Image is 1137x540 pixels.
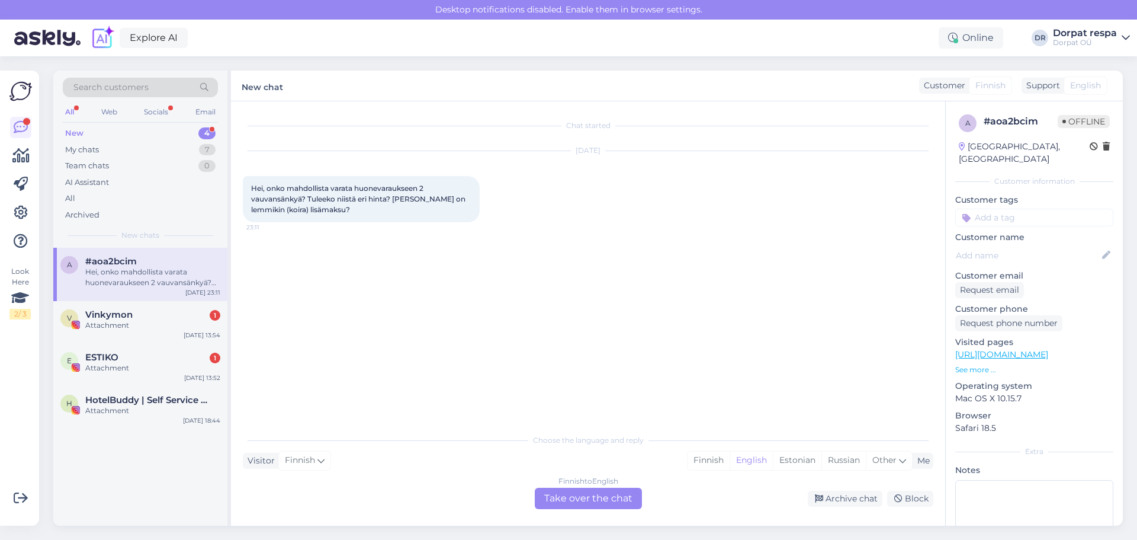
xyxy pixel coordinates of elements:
[975,79,1006,92] span: Finnish
[1053,28,1130,47] a: Dorpat respaDorpat OÜ
[688,452,730,469] div: Finnish
[887,491,933,507] div: Block
[65,144,99,156] div: My chats
[939,27,1003,49] div: Online
[198,127,216,139] div: 4
[955,380,1113,392] p: Operating system
[955,349,1048,360] a: [URL][DOMAIN_NAME]
[63,104,76,120] div: All
[955,270,1113,282] p: Customer email
[955,410,1113,422] p: Browser
[955,303,1113,315] p: Customer phone
[9,80,32,103] img: Askly Logo
[65,193,75,205] div: All
[535,488,642,509] div: Take over the chat
[243,120,933,131] div: Chat started
[85,395,208,405] span: HotelBuddy | Self Service App for Hotel Guests
[955,231,1113,244] p: Customer name
[184,331,220,340] div: [DATE] 13:54
[243,435,933,446] div: Choose the language and reply
[243,145,933,156] div: [DATE]
[85,256,137,267] span: #aoa2bcim
[1022,79,1060,92] div: Support
[1070,79,1101,92] span: English
[1053,38,1117,47] div: Dorpat OÜ
[9,309,31,319] div: 2 / 3
[199,144,216,156] div: 7
[85,352,118,363] span: ESTIKO
[85,267,220,288] div: Hei, onko mahdollista varata huonevaraukseen 2 vauvansänkyä? Tuleeko niistä eri hinta? [PERSON_NA...
[955,365,1113,375] p: See more ...
[65,160,109,172] div: Team chats
[730,452,773,469] div: English
[67,260,72,269] span: a
[955,176,1113,187] div: Customer information
[558,476,618,487] div: Finnish to English
[955,315,1062,331] div: Request phone number
[65,209,99,221] div: Archived
[955,392,1113,405] p: Mac OS X 10.15.7
[85,405,220,416] div: Attachment
[185,288,220,297] div: [DATE] 23:11
[242,78,283,94] label: New chat
[9,266,31,319] div: Look Here
[984,114,1058,129] div: # aoa2bcim
[1058,115,1110,128] span: Offline
[808,491,882,507] div: Archive chat
[121,230,159,241] span: New chats
[956,249,1100,262] input: Add name
[955,336,1113,349] p: Visited pages
[99,104,120,120] div: Web
[773,452,821,469] div: Estonian
[251,184,467,214] span: Hei, onko mahdollista varata huonevaraukseen 2 vauvansänkyä? Tuleeko niistä eri hinta? [PERSON_NA...
[965,119,971,127] span: a
[955,282,1024,298] div: Request email
[955,209,1113,226] input: Add a tag
[955,422,1113,434] p: Safari 18.5
[65,177,109,188] div: AI Assistant
[198,160,216,172] div: 0
[183,416,220,425] div: [DATE] 18:44
[142,104,171,120] div: Socials
[210,310,220,321] div: 1
[90,25,115,50] img: explore-ai
[955,194,1113,206] p: Customer tags
[243,455,275,467] div: Visitor
[120,28,188,48] a: Explore AI
[1032,30,1048,46] div: DR
[872,455,897,465] span: Other
[85,309,133,320] span: Vinkymon
[85,363,220,373] div: Attachment
[66,399,72,408] span: H
[955,446,1113,457] div: Extra
[821,452,866,469] div: Russian
[210,353,220,363] div: 1
[184,373,220,382] div: [DATE] 13:52
[955,464,1113,477] p: Notes
[913,455,930,467] div: Me
[73,81,149,94] span: Search customers
[246,223,291,232] span: 23:11
[67,356,72,365] span: E
[919,79,965,92] div: Customer
[65,127,83,139] div: New
[85,320,220,331] div: Attachment
[1053,28,1117,38] div: Dorpat respa
[959,140,1090,165] div: [GEOGRAPHIC_DATA], [GEOGRAPHIC_DATA]
[193,104,218,120] div: Email
[67,314,72,322] span: V
[285,454,315,467] span: Finnish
